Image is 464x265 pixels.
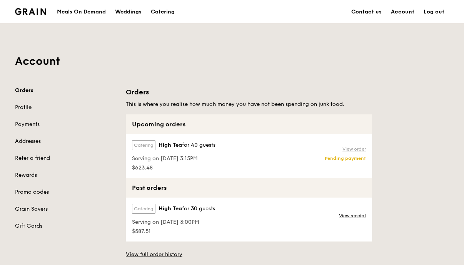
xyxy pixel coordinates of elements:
[132,140,155,150] label: Catering
[386,0,419,23] a: Account
[115,0,142,23] div: Weddings
[126,178,372,198] div: Past orders
[15,154,117,162] a: Refer a friend
[15,171,117,179] a: Rewards
[159,141,182,149] span: High Tea
[342,146,366,152] a: View order
[15,222,117,230] a: Gift Cards
[110,0,146,23] a: Weddings
[15,104,117,111] a: Profile
[126,114,372,134] div: Upcoming orders
[132,228,215,235] span: $587.51
[126,101,372,108] h5: This is where you realise how much money you have not been spending on junk food.
[182,205,215,212] span: for 30 guests
[126,251,182,258] a: View full order history
[15,54,449,68] h1: Account
[132,204,155,214] label: Catering
[15,138,117,145] a: Addresses
[347,0,386,23] a: Contact us
[15,121,117,128] a: Payments
[15,205,117,213] a: Grain Savers
[339,213,366,219] a: View receipt
[325,155,366,161] p: Pending payment
[132,155,215,163] span: Serving on [DATE] 3:15PM
[126,87,372,97] h1: Orders
[182,142,215,148] span: for 40 guests
[132,164,215,172] span: $623.48
[15,188,117,196] a: Promo codes
[159,205,182,213] span: High Tea
[146,0,179,23] a: Catering
[15,87,117,94] a: Orders
[15,8,46,15] img: Grain
[132,218,215,226] span: Serving on [DATE] 3:00PM
[151,0,175,23] div: Catering
[57,0,106,23] div: Meals On Demand
[419,0,449,23] a: Log out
